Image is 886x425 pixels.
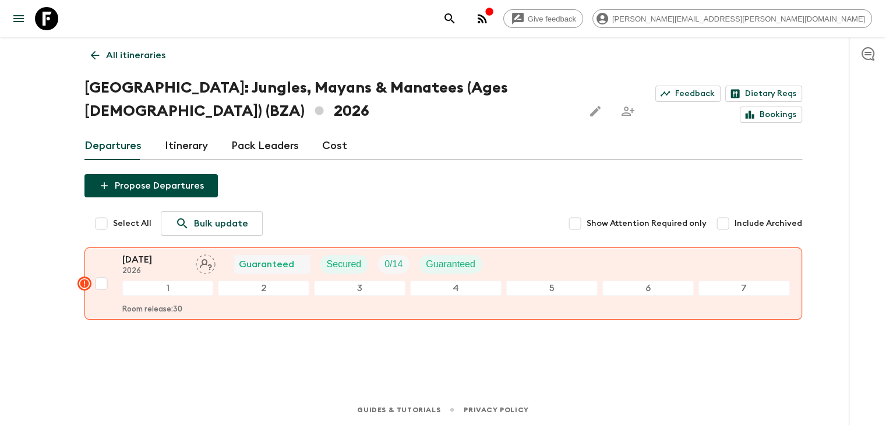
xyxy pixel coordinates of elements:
p: All itineraries [106,48,165,62]
div: Secured [320,255,369,274]
a: Itinerary [165,132,208,160]
button: [DATE]2026Assign pack leaderGuaranteedSecuredTrip FillGuaranteed1234567Room release:30 [84,247,802,320]
p: Room release: 30 [122,305,182,314]
a: Cost [322,132,347,160]
button: Propose Departures [84,174,218,197]
p: Guaranteed [239,257,294,271]
span: Assign pack leader [196,258,216,267]
span: Share this itinerary [616,100,640,123]
div: 1 [122,281,214,296]
a: Feedback [655,86,721,102]
p: 2026 [122,267,186,276]
div: 3 [314,281,405,296]
div: 5 [506,281,598,296]
button: search adventures [438,7,461,30]
div: 7 [698,281,790,296]
a: Bookings [740,107,802,123]
p: 0 / 14 [384,257,403,271]
p: Secured [327,257,362,271]
div: Trip Fill [377,255,410,274]
a: All itineraries [84,44,172,67]
div: 4 [410,281,502,296]
span: Select All [113,218,151,229]
span: Give feedback [521,15,583,23]
a: Guides & Tutorials [357,403,440,416]
h1: [GEOGRAPHIC_DATA]: Jungles, Mayans & Manatees (Ages [DEMOGRAPHIC_DATA]) (BZA) 2026 [84,76,575,123]
div: [PERSON_NAME][EMAIL_ADDRESS][PERSON_NAME][DOMAIN_NAME] [592,9,872,28]
p: [DATE] [122,253,186,267]
div: 6 [602,281,694,296]
p: Bulk update [194,217,248,231]
div: 2 [218,281,309,296]
button: menu [7,7,30,30]
a: Dietary Reqs [725,86,802,102]
a: Pack Leaders [231,132,299,160]
a: Give feedback [503,9,583,28]
span: Include Archived [735,218,802,229]
a: Privacy Policy [464,403,528,416]
span: Show Attention Required only [587,218,707,229]
p: Guaranteed [426,257,475,271]
button: Edit this itinerary [584,100,607,123]
span: [PERSON_NAME][EMAIL_ADDRESS][PERSON_NAME][DOMAIN_NAME] [606,15,871,23]
a: Departures [84,132,142,160]
a: Bulk update [161,211,263,236]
